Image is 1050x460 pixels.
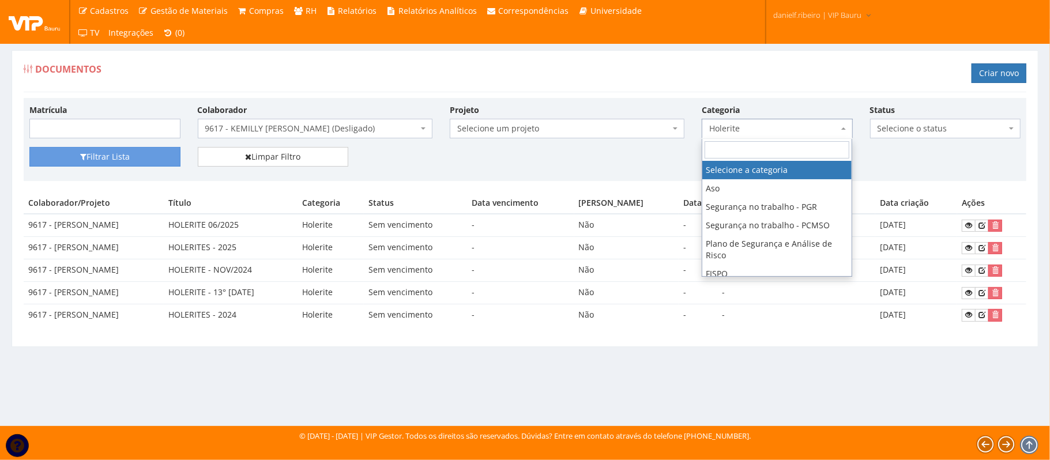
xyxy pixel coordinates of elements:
[24,304,164,326] td: 9617 - [PERSON_NAME]
[679,259,717,282] td: -
[364,237,467,259] td: Sem vencimento
[159,22,190,44] a: (0)
[91,5,129,16] span: Cadastros
[574,281,679,304] td: Não
[164,259,298,282] td: HOLERITE - NOV/2024
[198,147,349,167] a: Limpar Filtro
[364,281,467,304] td: Sem vencimento
[702,235,852,265] li: Plano de Segurança e Análise de Risco
[450,119,684,138] span: Selecione um projeto
[109,27,154,38] span: Integrações
[870,119,1021,138] span: Selecione o status
[709,123,838,134] span: Holerite
[24,237,164,259] td: 9617 - [PERSON_NAME]
[717,281,875,304] td: -
[574,259,679,282] td: Não
[73,22,104,44] a: TV
[104,22,159,44] a: Integrações
[198,104,247,116] label: Colaborador
[175,27,185,38] span: (0)
[972,63,1026,83] a: Criar novo
[702,104,740,116] label: Categoria
[574,193,679,214] th: [PERSON_NAME]
[198,119,432,138] span: 9617 - KEMILLY VICTORIA DE SOUZA (Desligado)
[957,193,1026,214] th: Ações
[679,281,717,304] td: -
[398,5,477,16] span: Relatórios Analíticos
[364,304,467,326] td: Sem vencimento
[702,161,852,179] li: Selecione a categoria
[164,214,298,236] td: HOLERITE 06/2025
[24,214,164,236] td: 9617 - [PERSON_NAME]
[574,214,679,236] td: Não
[574,237,679,259] td: Não
[467,259,574,282] td: -
[499,5,569,16] span: Correspondências
[702,119,853,138] span: Holerite
[164,304,298,326] td: HOLERITES - 2024
[457,123,670,134] span: Selecione um projeto
[29,147,180,167] button: Filtrar Lista
[717,304,875,326] td: -
[875,259,957,282] td: [DATE]
[24,259,164,282] td: 9617 - [PERSON_NAME]
[875,304,957,326] td: [DATE]
[338,5,377,16] span: Relatórios
[298,304,364,326] td: Holerite
[164,281,298,304] td: HOLERITE - 13° [DATE]
[702,216,852,235] li: Segurança no trabalho - PCMSO
[467,281,574,304] td: -
[773,9,861,21] span: danielf.ribeiro | VIP Bauru
[870,104,895,116] label: Status
[702,265,852,283] li: FISPQ
[679,193,717,214] th: Data
[24,281,164,304] td: 9617 - [PERSON_NAME]
[590,5,642,16] span: Universidade
[878,123,1007,134] span: Selecione o status
[574,304,679,326] td: Não
[679,304,717,326] td: -
[450,104,479,116] label: Projeto
[298,281,364,304] td: Holerite
[467,214,574,236] td: -
[164,193,298,214] th: Título
[9,13,61,31] img: logo
[875,193,957,214] th: Data criação
[679,214,717,236] td: -
[164,237,298,259] td: HOLERITES - 2025
[205,123,418,134] span: 9617 - KEMILLY VICTORIA DE SOUZA (Desligado)
[467,304,574,326] td: -
[24,193,164,214] th: Colaborador/Projeto
[467,237,574,259] td: -
[875,237,957,259] td: [DATE]
[299,431,751,442] div: © [DATE] - [DATE] | VIP Gestor. Todos os direitos são reservados. Dúvidas? Entre em contato atrav...
[306,5,317,16] span: RH
[364,193,467,214] th: Status
[467,193,574,214] th: Data vencimento
[364,259,467,282] td: Sem vencimento
[91,27,100,38] span: TV
[250,5,284,16] span: Compras
[702,198,852,216] li: Segurança no trabalho - PGR
[298,214,364,236] td: Holerite
[875,281,957,304] td: [DATE]
[679,237,717,259] td: -
[29,104,67,116] label: Matrícula
[35,63,101,76] span: Documentos
[364,214,467,236] td: Sem vencimento
[150,5,228,16] span: Gestão de Materiais
[298,193,364,214] th: Categoria
[875,214,957,236] td: [DATE]
[702,179,852,198] li: Aso
[298,237,364,259] td: Holerite
[298,259,364,282] td: Holerite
